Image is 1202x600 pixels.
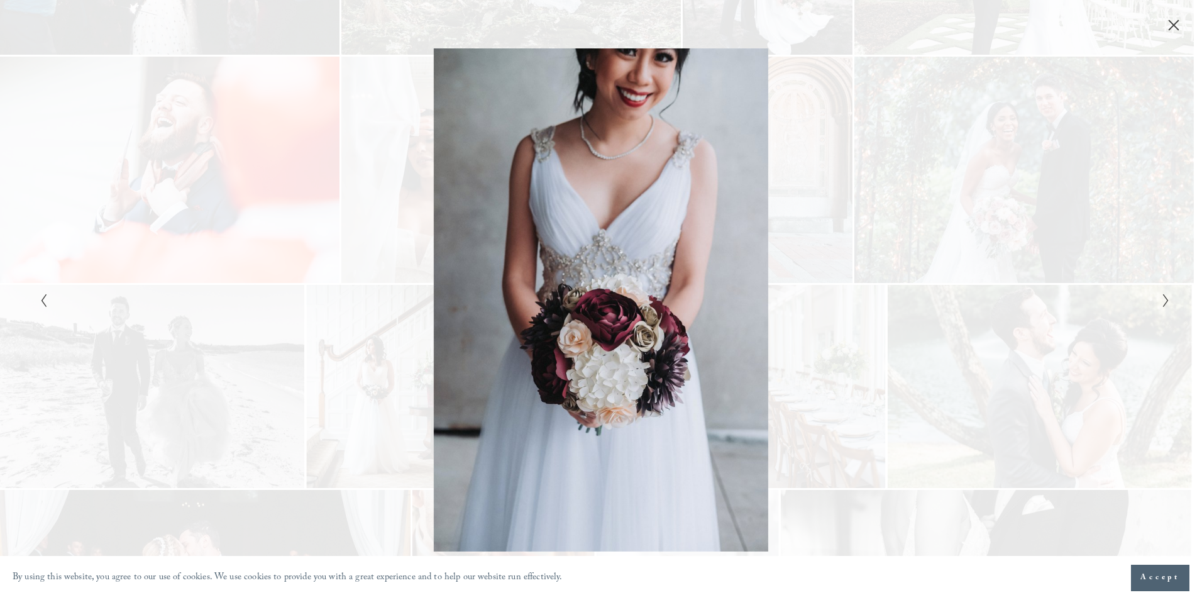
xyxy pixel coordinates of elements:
span: Accept [1140,572,1180,584]
button: Previous Slide [36,292,44,308]
button: Accept [1131,565,1189,591]
p: By using this website, you agree to our use of cookies. We use cookies to provide you with a grea... [13,569,563,587]
button: Next Slide [1158,292,1166,308]
button: Close [1164,18,1184,32]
